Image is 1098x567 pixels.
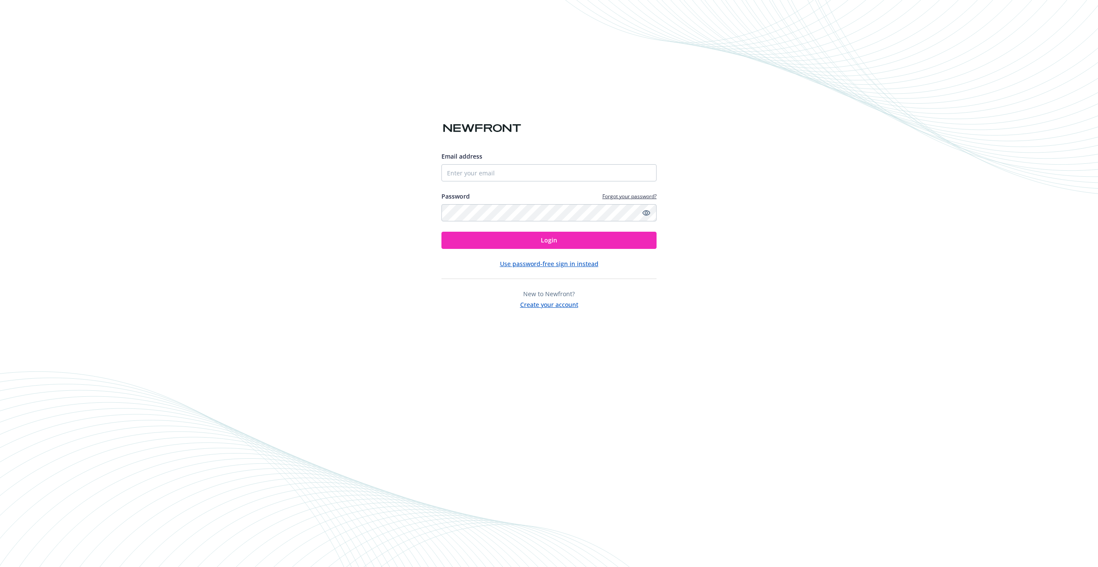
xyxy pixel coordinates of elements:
[441,192,470,201] label: Password
[641,208,651,218] a: Show password
[441,164,657,181] input: Enter your email
[523,290,575,298] span: New to Newfront?
[520,298,578,309] button: Create your account
[500,259,598,268] button: Use password-free sign in instead
[602,193,657,200] a: Forgot your password?
[541,236,557,244] span: Login
[441,232,657,249] button: Login
[441,121,523,136] img: Newfront logo
[441,152,482,160] span: Email address
[441,204,657,221] input: Enter your password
